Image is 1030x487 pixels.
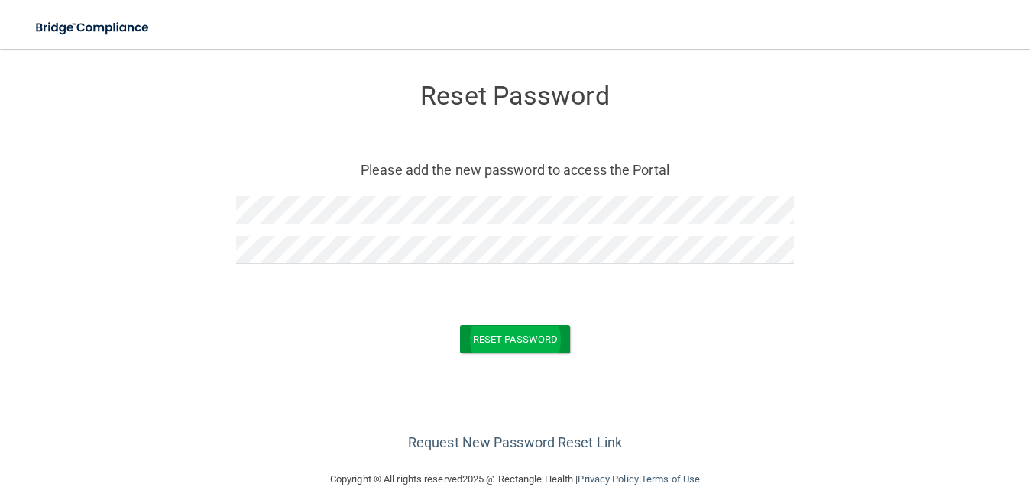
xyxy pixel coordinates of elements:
[460,325,570,353] button: Reset Password
[408,434,622,450] a: Request New Password Reset Link
[578,473,638,485] a: Privacy Policy
[248,157,782,182] p: Please add the new password to access the Portal
[641,473,700,485] a: Terms of Use
[236,82,794,110] h3: Reset Password
[23,12,164,44] img: bridge_compliance_login_screen.278c3ca4.svg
